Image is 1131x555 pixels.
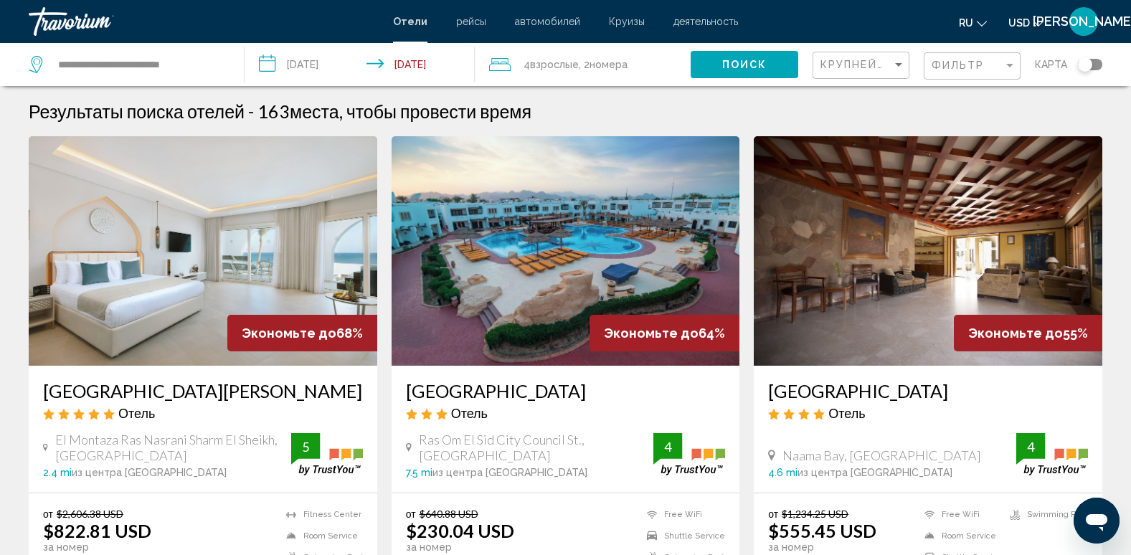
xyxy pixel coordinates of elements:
iframe: Кнопка запуска окна обмена сообщениями [1074,498,1120,544]
button: User Menu [1065,6,1102,37]
div: 5 star Hotel [43,405,363,421]
span: Ras Om El Sid City Council St., [GEOGRAPHIC_DATA] [419,432,654,463]
mat-select: Sort by [820,60,905,72]
span: 2.4 mi [43,467,72,478]
span: Экономьте до [968,326,1063,341]
li: Shuttle Service [640,529,725,544]
span: Отель [118,405,155,421]
span: Экономьте до [604,326,699,341]
span: Экономьте до [242,326,336,341]
span: карта [1035,54,1067,75]
a: деятельность [673,16,738,27]
span: от [43,508,53,520]
span: 4 [524,54,579,75]
div: 4 star Hotel [768,405,1088,421]
a: рейсы [456,16,486,27]
button: Check-in date: Dec 18, 2025 Check-out date: Dec 25, 2025 [245,43,475,86]
ins: $230.04 USD [406,520,514,541]
span: USD [1008,17,1030,29]
button: Travelers: 4 adults, 0 children [475,43,691,86]
del: $640.88 USD [420,508,478,520]
button: Change language [959,12,987,33]
button: Toggle map [1067,58,1102,71]
span: Naama Bay, [GEOGRAPHIC_DATA] [782,447,981,463]
del: $1,234.25 USD [782,508,848,520]
ins: $555.45 USD [768,520,876,541]
div: 68% [227,315,377,351]
li: Room Service [279,529,363,544]
p: за номер [768,541,904,553]
span: 4.6 mi [768,467,798,478]
a: Отели [393,16,427,27]
a: автомобилей [515,16,580,27]
a: [GEOGRAPHIC_DATA] [768,380,1088,402]
span: Отель [828,405,865,421]
span: ru [959,17,973,29]
img: Hotel image [754,136,1102,366]
span: из центра [GEOGRAPHIC_DATA] [72,467,227,478]
li: Free WiFi [917,508,1003,522]
img: trustyou-badge.svg [291,433,363,475]
img: trustyou-badge.svg [653,433,725,475]
button: Change currency [1008,12,1044,33]
ins: $822.81 USD [43,520,151,541]
span: Отель [451,405,488,421]
span: , 2 [579,54,628,75]
del: $2,606.38 USD [57,508,123,520]
div: 4 [1016,438,1045,455]
a: Travorium [29,7,379,36]
div: 4 [653,438,682,455]
a: [GEOGRAPHIC_DATA][PERSON_NAME] [43,380,363,402]
span: 7.5 mi [406,467,432,478]
span: от [406,508,416,520]
h1: Результаты поиска отелей [29,100,245,122]
span: - [248,100,254,122]
a: [GEOGRAPHIC_DATA] [406,380,726,402]
span: Взрослые [530,59,579,70]
button: Filter [924,52,1021,81]
h2: 163 [257,100,531,122]
button: Поиск [691,51,798,77]
li: Room Service [917,529,1003,544]
li: Free WiFi [640,508,725,522]
div: 64% [590,315,739,351]
p: за номер [43,541,185,553]
div: 5 [291,438,320,455]
span: Поиск [722,60,767,71]
span: El Montaza Ras Nasrani Sharm El Sheikh, [GEOGRAPHIC_DATA] [55,432,291,463]
span: места, чтобы провести время [290,100,531,122]
span: Фильтр [932,60,985,71]
div: 55% [954,315,1102,351]
span: от [768,508,778,520]
li: Swimming Pool [1003,508,1088,522]
div: 3 star Hotel [406,405,726,421]
span: из центра [GEOGRAPHIC_DATA] [432,467,587,478]
span: из центра [GEOGRAPHIC_DATA] [798,467,952,478]
span: номера [590,59,628,70]
span: Крупнейшие сбережения [820,59,992,70]
img: Hotel image [29,136,377,366]
img: trustyou-badge.svg [1016,433,1088,475]
a: Круизы [609,16,645,27]
p: за номер [406,541,543,553]
img: Hotel image [392,136,740,366]
li: Fitness Center [279,508,363,522]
